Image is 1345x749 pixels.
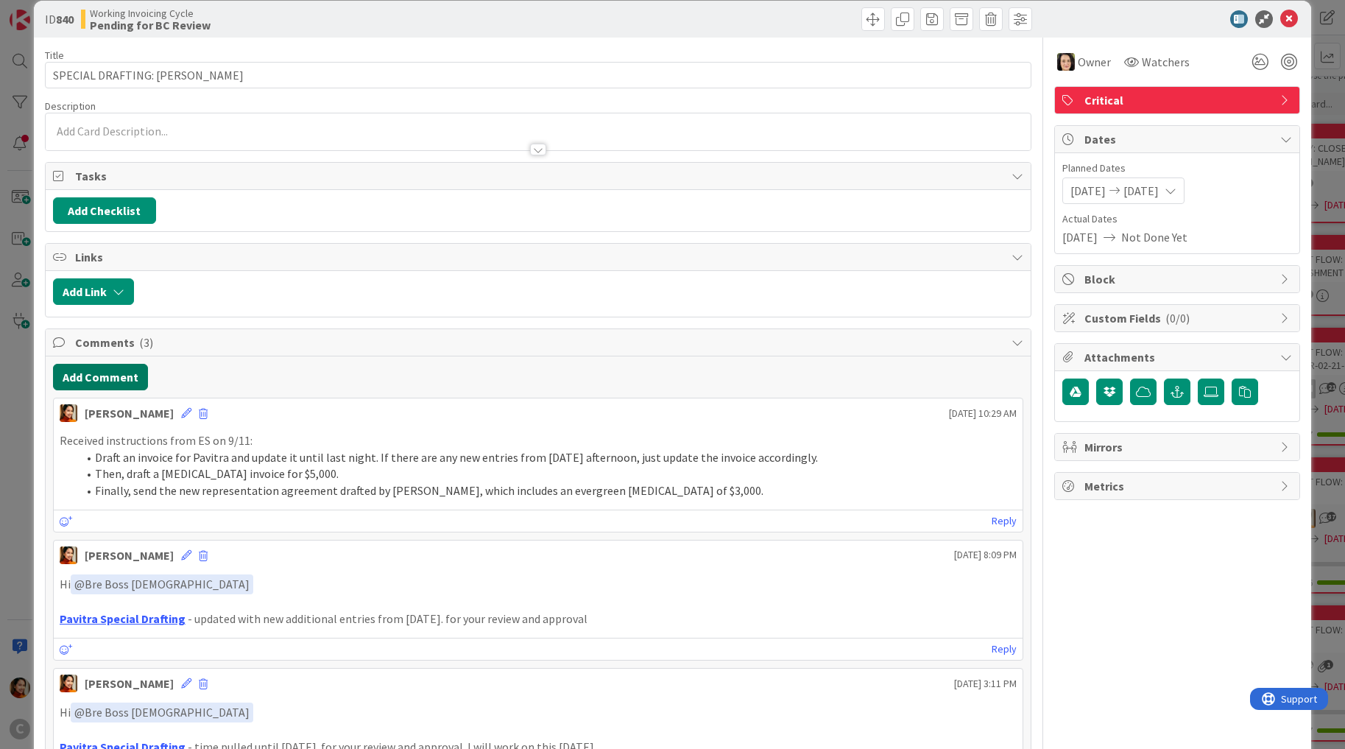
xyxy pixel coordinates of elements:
[1084,91,1273,109] span: Critical
[1062,228,1098,246] span: [DATE]
[1084,309,1273,327] span: Custom Fields
[1062,161,1292,176] span: Planned Dates
[60,432,1017,449] p: Received instructions from ES on 9/11:
[85,546,174,564] div: [PERSON_NAME]
[1165,311,1190,326] span: ( 0/0 )
[139,335,153,350] span: ( 3 )
[60,546,77,564] img: PM
[1084,270,1273,288] span: Block
[77,449,1017,466] li: Draft an invoice for Pavitra and update it until last night. If there are any new entries from [D...
[45,10,74,28] span: ID
[949,406,1017,421] span: [DATE] 10:29 AM
[74,705,85,720] span: @
[74,577,250,591] span: Bre Boss [DEMOGRAPHIC_DATA]
[954,676,1017,692] span: [DATE] 3:11 PM
[75,248,1005,266] span: Links
[90,19,211,31] b: Pending for BC Review
[1084,130,1273,148] span: Dates
[992,640,1017,658] a: Reply
[90,7,211,19] span: Working Invoicing Cycle
[60,703,1017,722] p: Hi
[75,167,1005,185] span: Tasks
[1078,53,1111,71] span: Owner
[1084,348,1273,366] span: Attachments
[1084,477,1273,495] span: Metrics
[60,611,1017,627] p: - updated with new additional entries from [DATE]. for your review and approval
[954,547,1017,563] span: [DATE] 8:09 PM
[85,404,174,422] div: [PERSON_NAME]
[77,482,1017,499] li: Finally, send the new representation agreement drafted by [PERSON_NAME], which includes an evergr...
[1062,211,1292,227] span: Actual Dates
[45,62,1032,88] input: type card name here...
[45,99,96,113] span: Description
[56,12,74,27] b: 840
[74,705,250,720] span: Bre Boss [DEMOGRAPHIC_DATA]
[60,574,1017,594] p: Hi
[60,611,186,626] a: Pavitra Special Drafting
[45,49,64,62] label: Title
[53,278,134,305] button: Add Link
[77,465,1017,482] li: Then, draft a [MEDICAL_DATA] invoice for $5,000.
[1123,182,1159,200] span: [DATE]
[60,675,77,692] img: PM
[60,404,77,422] img: PM
[53,197,156,224] button: Add Checklist
[1070,182,1106,200] span: [DATE]
[74,577,85,591] span: @
[85,675,174,692] div: [PERSON_NAME]
[31,2,67,20] span: Support
[1057,53,1075,71] img: BL
[1142,53,1190,71] span: Watchers
[1121,228,1187,246] span: Not Done Yet
[53,364,148,390] button: Add Comment
[75,334,1005,351] span: Comments
[992,512,1017,530] a: Reply
[1084,438,1273,456] span: Mirrors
